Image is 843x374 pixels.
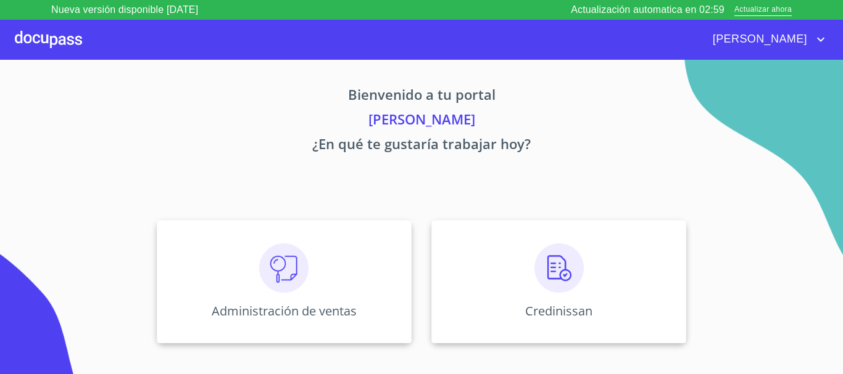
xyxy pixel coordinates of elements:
span: [PERSON_NAME] [704,30,813,49]
span: Actualizar ahora [734,4,792,17]
p: [PERSON_NAME] [41,109,802,134]
p: ¿En qué te gustaría trabajar hoy? [41,134,802,158]
p: Nueva versión disponible [DATE] [51,2,198,17]
img: verificacion.png [534,243,584,293]
p: Actualización automatica en 02:59 [571,2,725,17]
img: consulta.png [259,243,309,293]
p: Credinissan [525,303,592,319]
p: Administración de ventas [212,303,357,319]
p: Bienvenido a tu portal [41,84,802,109]
button: account of current user [704,30,828,49]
